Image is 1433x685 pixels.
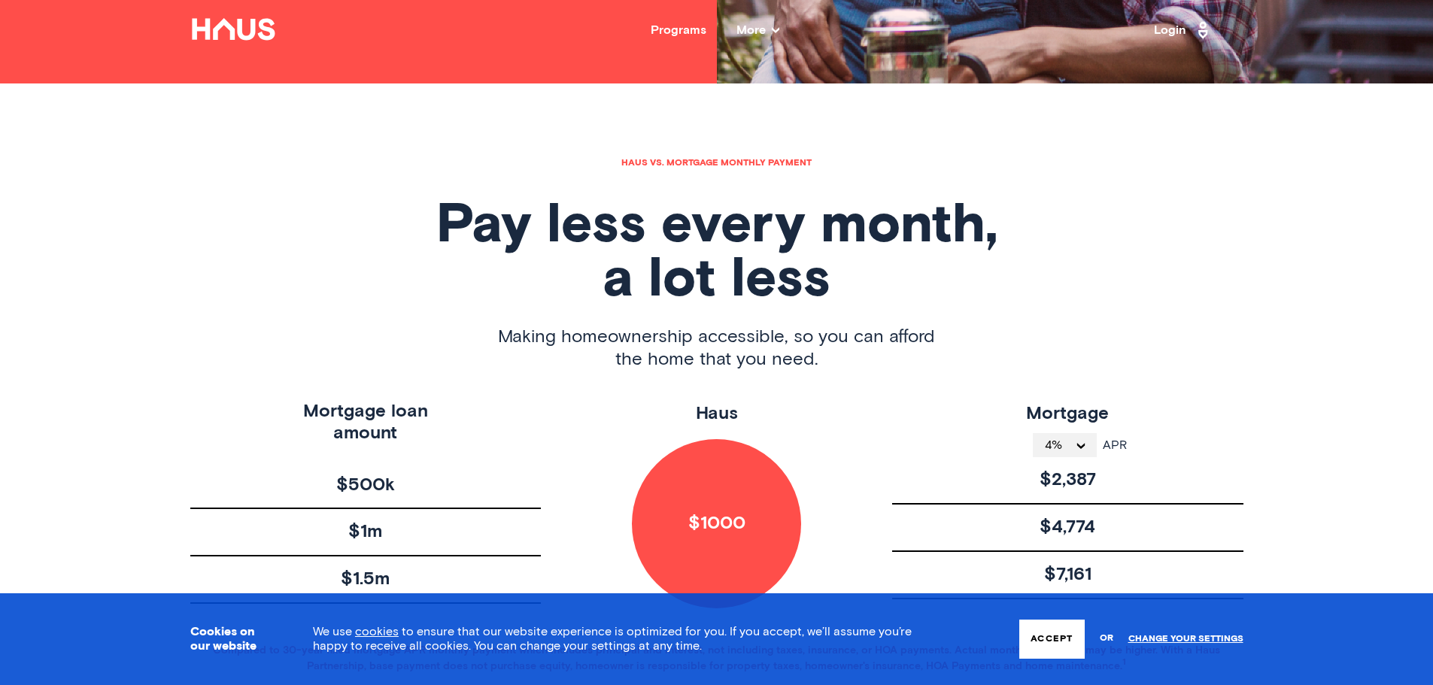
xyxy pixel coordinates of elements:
h1: Pay less every month, a lot less [190,199,1243,308]
span: Mortgage [1026,405,1109,423]
span: $4,774 [1040,517,1095,538]
span: or [1100,626,1113,652]
span: $2,387 [1040,469,1096,491]
span: $500k [336,474,395,496]
span: Mortgage loan amount [303,401,428,444]
span: $1.5m [341,568,390,590]
span: Haus [696,405,738,423]
span: $1000 [688,513,745,535]
span: $1m [348,521,382,543]
a: cookies [355,626,399,638]
span: APR [1097,439,1127,451]
span: 4% [1045,439,1074,451]
a: Change your settings [1128,634,1243,644]
h3: Cookies on our website [190,625,275,653]
span: More [736,24,779,36]
button: open menu [1033,433,1097,457]
button: Accept [1019,620,1084,659]
a: Login [1154,18,1213,42]
a: Programs [651,24,706,36]
span: We use to ensure that our website experience is optimized for you. If you accept, we’ll assume yo... [313,626,912,652]
span: Making homeownership accessible, so you can afford the home that you need. [498,326,935,371]
h1: Haus vs. mortgage monthly payment [190,159,1243,168]
span: $7,161 [1044,564,1091,586]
